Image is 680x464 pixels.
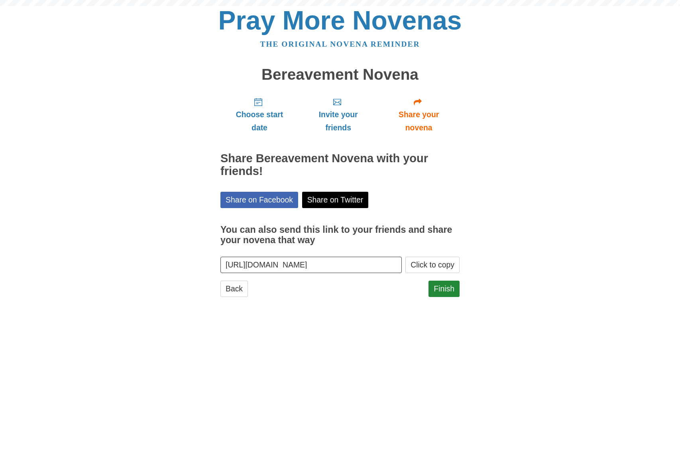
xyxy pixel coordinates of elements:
a: Share on Twitter [302,192,369,208]
a: Back [220,281,248,297]
h3: You can also send this link to your friends and share your novena that way [220,225,460,245]
span: Choose start date [228,108,291,134]
button: Click to copy [405,257,460,273]
a: The original novena reminder [260,40,420,48]
h1: Bereavement Novena [220,66,460,83]
span: Share your novena [386,108,452,134]
span: Invite your friends [307,108,370,134]
a: Finish [428,281,460,297]
a: Choose start date [220,91,299,138]
a: Invite your friends [299,91,378,138]
a: Share on Facebook [220,192,298,208]
a: Pray More Novenas [218,6,462,35]
a: Share your novena [378,91,460,138]
h2: Share Bereavement Novena with your friends! [220,152,460,178]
